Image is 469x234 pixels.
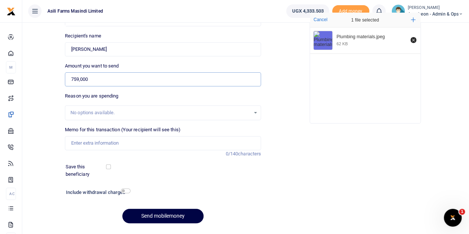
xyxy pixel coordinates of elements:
[408,5,463,11] small: [PERSON_NAME]
[337,41,348,46] div: 62 KB
[314,31,332,50] img: Plumbing materials.jpeg
[122,209,204,223] button: Send mobilemoney
[238,151,261,156] span: characters
[65,136,261,150] input: Enter extra information
[408,14,419,25] button: Add more files
[7,8,16,14] a: logo-small logo-large logo-large
[7,7,16,16] img: logo-small
[334,13,397,27] div: 1 file selected
[65,32,101,40] label: Recipient's name
[65,126,181,134] label: Memo for this transaction (Your recipient will see this)
[337,34,406,40] div: Plumbing materials.jpeg
[444,209,462,227] iframe: Intercom live chat
[283,4,332,18] li: Wallet ballance
[65,72,261,86] input: UGX
[292,7,323,15] span: UGX 4,333,503
[66,163,108,178] label: Save this beneficiary
[6,188,16,200] li: Ac
[392,4,405,18] img: profile-user
[286,4,329,18] a: UGX 4,333,503
[65,42,261,56] input: Loading name...
[332,5,369,17] span: Add money
[65,92,118,100] label: Reason you are spending
[44,8,106,14] span: Asili Farms Masindi Limited
[332,8,369,13] a: Add money
[226,151,238,156] span: 0/140
[65,62,119,70] label: Amount you want to send
[70,109,250,116] div: No options available.
[332,5,369,17] li: Toup your wallet
[392,4,463,18] a: profile-user [PERSON_NAME] Amatheon - Admin & Ops
[66,189,127,195] h6: Include withdrawal charges
[311,15,330,24] button: Cancel
[408,11,463,17] span: Amatheon - Admin & Ops
[459,209,465,215] span: 1
[409,36,417,44] button: Remove file
[310,12,421,123] div: File Uploader
[6,61,16,73] li: M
